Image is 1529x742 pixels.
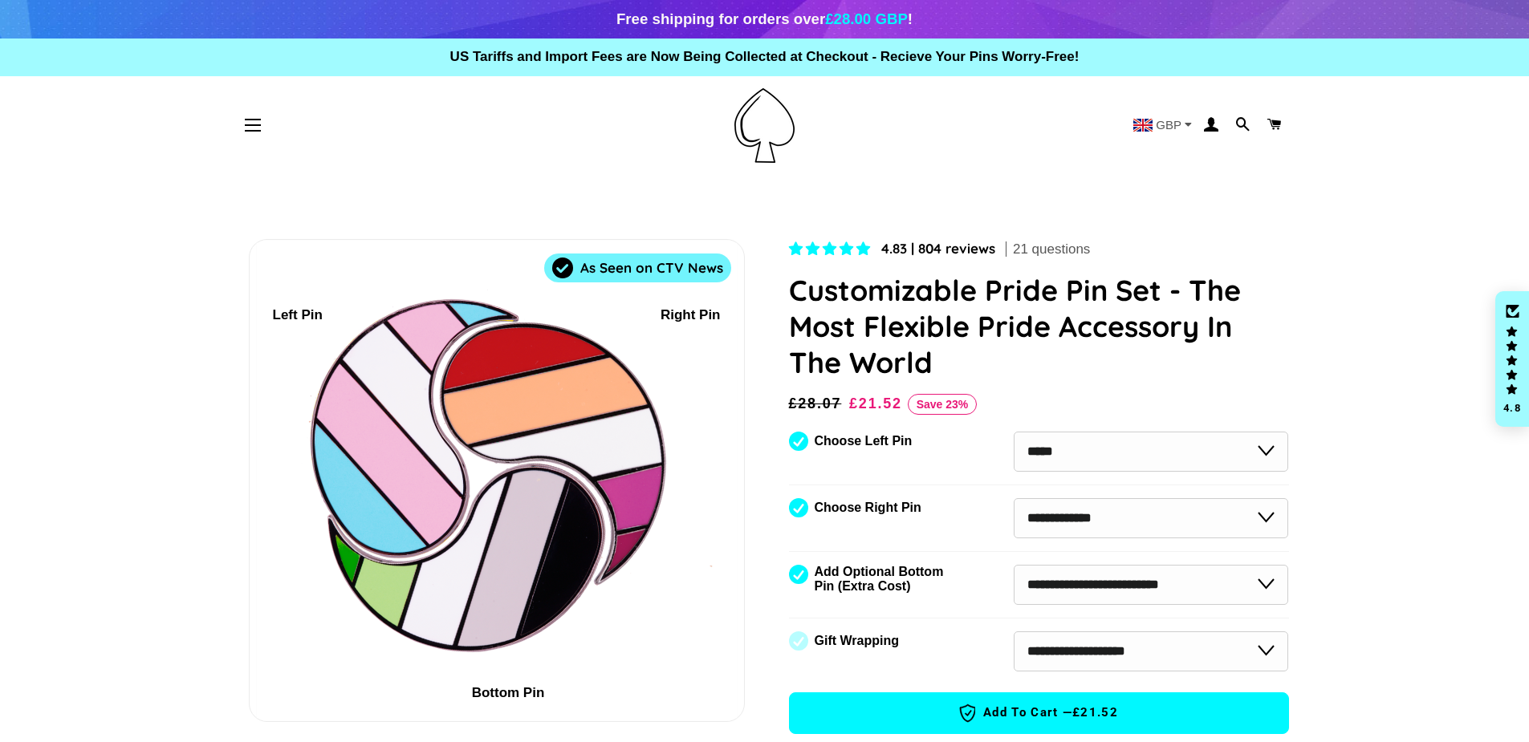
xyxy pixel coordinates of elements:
[814,703,1264,724] span: Add to Cart —
[661,305,721,326] div: Right Pin
[789,692,1289,734] button: Add to Cart —£21.52
[1156,119,1181,131] span: GBP
[1503,403,1522,413] div: 4.8
[734,88,795,163] img: Pin-Ace
[849,395,902,412] span: £21.52
[789,241,874,257] span: 4.83 stars
[616,8,913,30] div: Free shipping for orders over !
[815,501,921,515] label: Choose Right Pin
[273,305,323,326] div: Left Pin
[1072,704,1118,721] span: £21.52
[825,10,908,27] span: £28.00 GBP
[1013,240,1090,259] span: 21 questions
[789,392,846,415] span: £28.07
[815,434,913,448] label: Choose Left Pin
[789,272,1289,380] h1: Customizable Pride Pin Set - The Most Flexible Pride Accessory In The World
[1495,291,1529,428] div: Click to open Judge.me floating reviews tab
[472,683,545,704] div: Bottom Pin
[250,240,744,721] div: 1 / 7
[815,565,950,594] label: Add Optional Bottom Pin (Extra Cost)
[815,634,899,648] label: Gift Wrapping
[908,394,978,415] span: Save 23%
[881,240,995,257] span: 4.83 | 804 reviews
